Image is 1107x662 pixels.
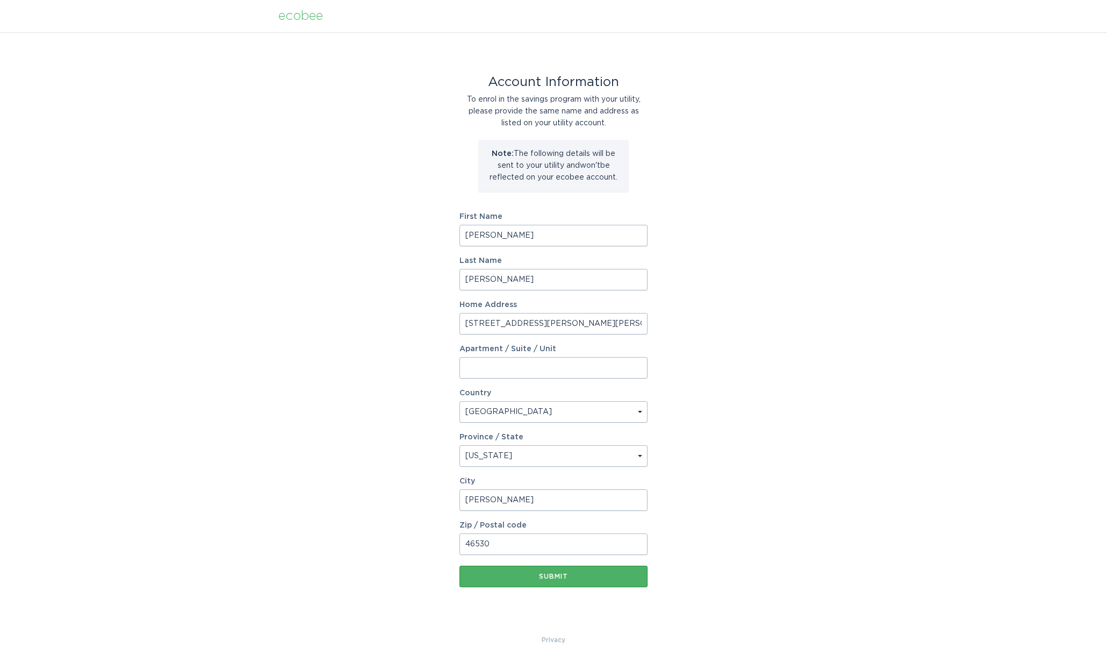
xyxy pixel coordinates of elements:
label: Country [459,389,491,397]
div: To enrol in the savings program with your utility, please provide the same name and address as li... [459,94,648,129]
strong: Note: [492,150,514,158]
label: First Name [459,213,648,220]
label: City [459,478,648,485]
p: The following details will be sent to your utility and won't be reflected on your ecobee account. [486,148,621,183]
div: Account Information [459,76,648,88]
div: Submit [465,573,642,580]
label: Province / State [459,433,523,441]
label: Last Name [459,257,648,265]
label: Home Address [459,301,648,309]
label: Zip / Postal code [459,522,648,529]
div: ecobee [278,10,323,22]
a: Privacy Policy & Terms of Use [542,634,565,646]
button: Submit [459,566,648,587]
label: Apartment / Suite / Unit [459,345,648,353]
